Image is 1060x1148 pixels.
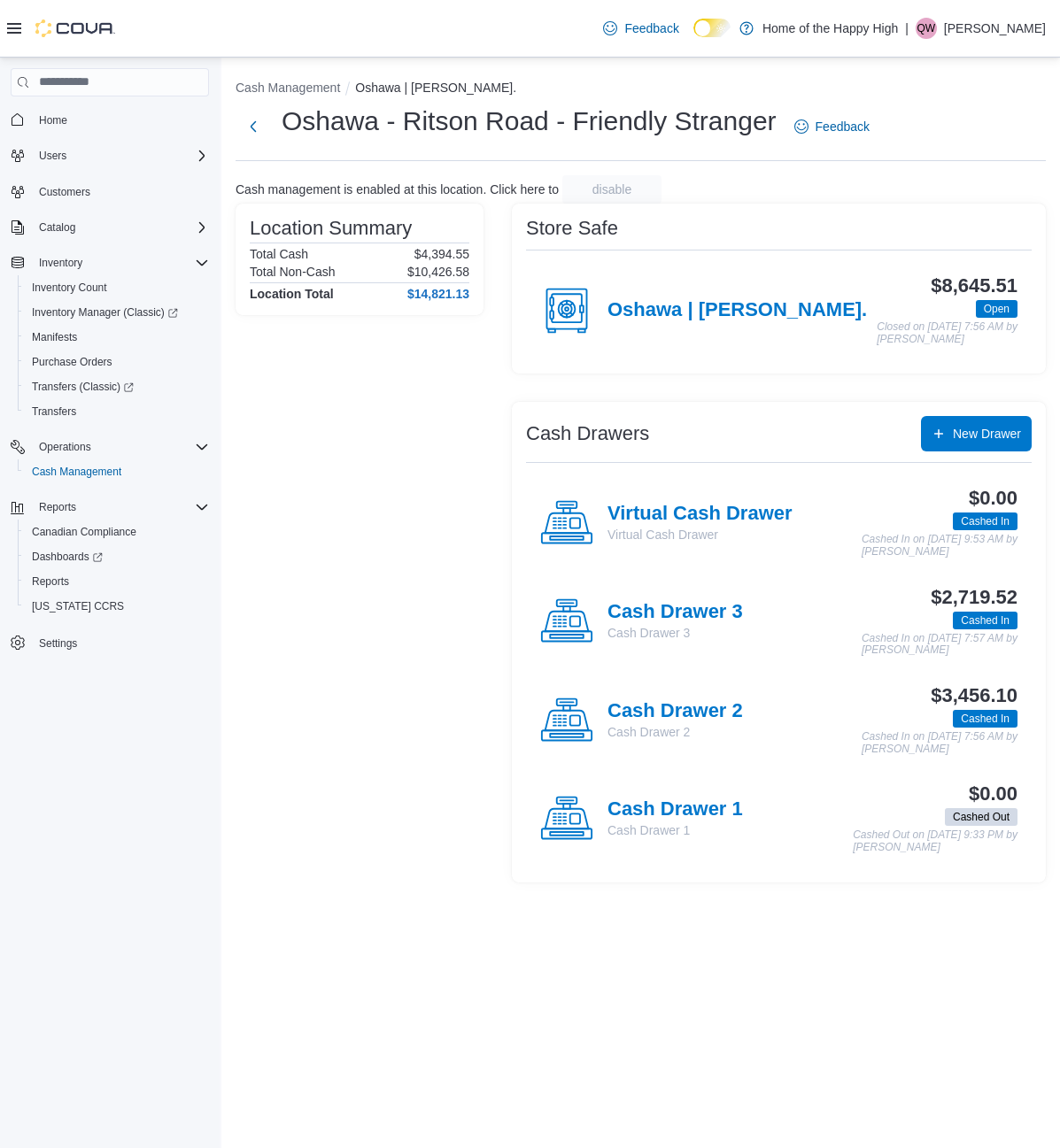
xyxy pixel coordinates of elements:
[4,495,216,520] button: Reports
[25,571,76,592] a: Reports
[32,633,84,654] a: Settings
[816,118,870,135] span: Feedback
[32,436,98,458] button: Operations
[18,569,216,594] button: Reports
[25,546,209,567] span: Dashboards
[18,594,216,619] button: [US_STATE] CCRS
[39,113,67,127] span: Home
[25,401,209,422] span: Transfers
[905,18,909,39] p: |
[250,265,336,279] h6: Total Non-Cash
[32,497,209,518] span: Reports
[862,633,1017,657] p: Cashed In on [DATE] 7:57 AM by [PERSON_NAME]
[917,18,936,39] span: QW
[11,100,209,702] nav: Complex example
[562,175,662,204] button: disable
[18,275,216,300] button: Inventory Count
[953,710,1017,728] span: Cashed In
[39,440,91,454] span: Operations
[25,327,209,348] span: Manifests
[39,149,66,163] span: Users
[32,109,209,131] span: Home
[862,731,1017,755] p: Cashed In on [DATE] 7:56 AM by [PERSON_NAME]
[787,109,877,144] a: Feedback
[32,217,209,238] span: Catalog
[931,275,1017,297] h3: $8,645.51
[32,145,74,166] button: Users
[953,809,1010,825] span: Cashed Out
[4,629,216,655] button: Settings
[592,181,631,198] span: disable
[607,821,743,839] p: Cash Drawer 1
[18,459,216,484] button: Cash Management
[693,37,694,38] span: Dark Mode
[32,217,82,238] button: Catalog
[32,599,124,613] span: [US_STATE] CCRS
[25,596,131,617] a: [US_STATE] CCRS
[25,546,110,567] a: Dashboards
[35,19,115,37] img: Cova
[607,624,743,642] p: Cash Drawer 3
[953,512,1017,530] span: Cashed In
[969,783,1017,805] h3: $0.00
[39,500,76,514] span: Reports
[877,321,1017,345] p: Closed on [DATE] 7:56 AM by [PERSON_NAME]
[18,520,216,544] button: Canadian Compliance
[32,550,103,564] span: Dashboards
[32,465,121,479] span: Cash Management
[4,179,216,204] button: Customers
[236,79,1046,100] nav: An example of EuiBreadcrumbs
[762,18,898,39] p: Home of the Happy High
[25,521,143,543] a: Canadian Compliance
[32,380,134,394] span: Transfers (Classic)
[607,526,793,543] p: Virtual Cash Drawer
[32,355,112,369] span: Purchase Orders
[976,300,1017,318] span: Open
[25,351,209,373] span: Purchase Orders
[250,247,308,261] h6: Total Cash
[32,404,76,419] span: Transfers
[32,305,178,320] span: Inventory Manager (Classic)
[18,325,216,350] button: Manifests
[607,503,793,526] h4: Virtual Cash Drawer
[607,798,743,821] h4: Cash Drawer 1
[25,302,209,323] span: Inventory Manager (Classic)
[4,250,216,275] button: Inventory
[4,215,216,240] button: Catalog
[607,723,743,741] p: Cash Drawer 2
[984,301,1010,317] span: Open
[250,287,334,301] h4: Location Total
[25,302,185,323] a: Inventory Manager (Classic)
[39,220,75,235] span: Catalog
[407,265,469,279] p: $10,426.58
[355,81,516,95] button: Oshawa | [PERSON_NAME].
[32,574,69,589] span: Reports
[414,247,469,261] p: $4,394.55
[32,436,209,458] span: Operations
[916,18,937,39] div: Quinn Whitelaw
[25,277,209,298] span: Inventory Count
[526,423,649,444] h3: Cash Drawers
[25,596,209,617] span: Washington CCRS
[607,601,743,624] h4: Cash Drawer 3
[953,425,1021,443] span: New Drawer
[32,110,74,131] a: Home
[25,401,83,422] a: Transfers
[607,700,743,723] h4: Cash Drawer 2
[32,281,107,295] span: Inventory Count
[4,107,216,133] button: Home
[39,636,77,651] span: Settings
[32,330,77,344] span: Manifests
[39,256,82,270] span: Inventory
[693,19,731,37] input: Dark Mode
[18,350,216,374] button: Purchase Orders
[969,488,1017,509] h3: $0.00
[236,109,271,144] button: Next
[862,534,1017,558] p: Cashed In on [DATE] 9:53 AM by [PERSON_NAME]
[407,287,469,301] h4: $14,821.13
[596,11,685,46] a: Feedback
[18,374,216,399] a: Transfers (Classic)
[32,181,97,203] a: Customers
[32,181,209,203] span: Customers
[961,711,1010,727] span: Cashed In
